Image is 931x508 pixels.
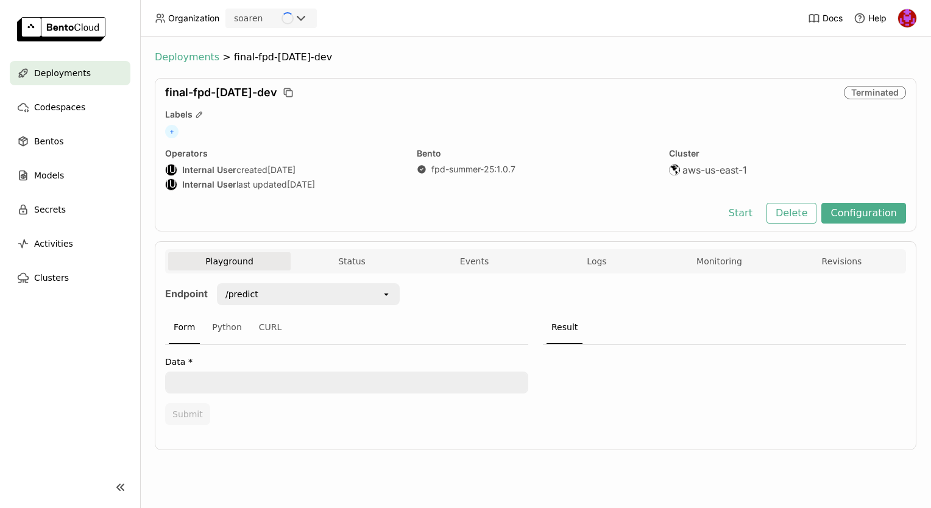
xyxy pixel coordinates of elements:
span: final-fpd-[DATE]-dev [234,51,332,63]
span: Logs [587,256,606,267]
div: Labels [165,109,906,120]
a: Docs [808,12,843,24]
div: soaren [234,12,263,24]
button: Start [720,203,762,224]
a: Codespaces [10,95,130,119]
span: final-fpd-[DATE]-dev [165,86,277,99]
span: Bentos [34,134,63,149]
span: Codespaces [34,100,85,115]
span: > [219,51,234,63]
button: Submit [165,403,210,425]
span: Models [34,168,64,183]
span: Activities [34,236,73,251]
div: IU [166,179,177,190]
img: logo [17,17,105,41]
span: Deployments [155,51,219,63]
strong: Internal User [182,164,236,175]
a: Activities [10,231,130,256]
div: Bento [417,148,654,159]
button: Events [413,252,536,270]
nav: Breadcrumbs navigation [155,51,916,63]
div: Internal User [165,178,177,191]
div: Cluster [669,148,906,159]
button: Status [291,252,413,270]
span: aws-us-east-1 [682,164,747,176]
div: Form [169,311,200,344]
div: Operators [165,148,402,159]
a: Bentos [10,129,130,153]
span: Help [868,13,887,24]
div: created [165,164,402,176]
span: Secrets [34,202,66,217]
button: Revisions [781,252,903,270]
input: Selected /predict. [260,288,261,300]
div: Help [854,12,887,24]
div: CURL [254,311,287,344]
strong: Internal User [182,179,236,190]
button: Playground [168,252,291,270]
button: Configuration [821,203,906,224]
div: Result [547,311,582,344]
div: Python [207,311,247,344]
span: + [165,125,179,138]
span: [DATE] [287,179,315,190]
img: tyler-sypherd-cb6b668 [898,9,916,27]
span: Clusters [34,270,69,285]
div: IU [166,164,177,175]
span: [DATE] [267,164,296,175]
div: last updated [165,178,402,191]
a: Models [10,163,130,188]
button: Monitoring [658,252,781,270]
span: Organization [168,13,219,24]
div: Terminated [844,86,906,99]
div: Internal User [165,164,177,176]
span: Docs [823,13,843,24]
a: fpd-summer-25:1.0.7 [431,164,515,175]
a: Deployments [10,61,130,85]
label: Data * [165,357,528,367]
strong: Endpoint [165,288,208,300]
span: Deployments [34,66,91,80]
a: Secrets [10,197,130,222]
svg: open [381,289,391,299]
div: /predict [225,288,258,300]
input: Selected soaren. [264,13,265,25]
button: Delete [766,203,817,224]
a: Clusters [10,266,130,290]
